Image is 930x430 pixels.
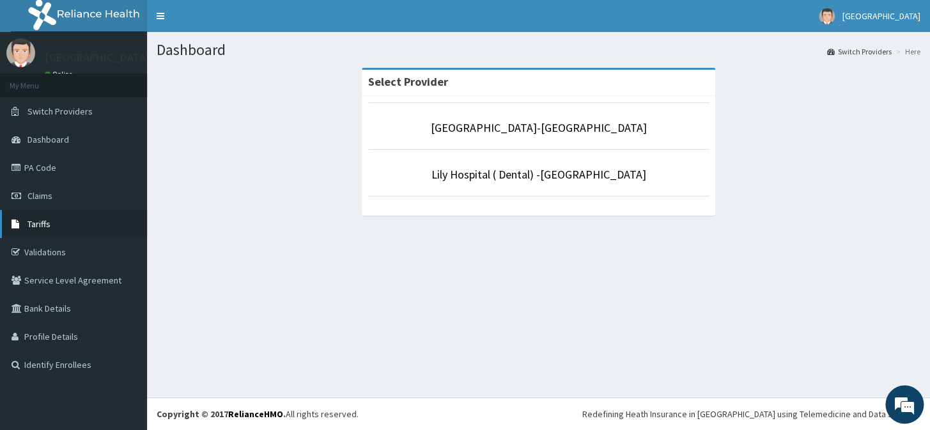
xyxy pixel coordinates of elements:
span: Claims [27,190,52,202]
p: [GEOGRAPHIC_DATA] [45,52,150,63]
a: RelianceHMO [228,408,283,420]
strong: Copyright © 2017 . [157,408,286,420]
a: Lily Hospital ( Dental) -[GEOGRAPHIC_DATA] [431,167,646,182]
img: d_794563401_company_1708531726252_794563401 [24,64,52,96]
a: [GEOGRAPHIC_DATA]-[GEOGRAPHIC_DATA] [431,120,647,135]
a: Online [45,70,75,79]
img: User Image [819,8,835,24]
h1: Dashboard [157,42,920,58]
span: Switch Providers [27,106,93,117]
a: Switch Providers [827,46,892,57]
footer: All rights reserved. [147,397,930,430]
textarea: Type your message and hit 'Enter' [6,291,244,335]
span: We're online! [74,132,176,261]
div: Redefining Heath Insurance in [GEOGRAPHIC_DATA] using Telemedicine and Data Science! [582,408,920,420]
span: [GEOGRAPHIC_DATA] [842,10,920,22]
div: Chat with us now [66,72,215,88]
strong: Select Provider [368,74,448,89]
div: Minimize live chat window [210,6,240,37]
li: Here [893,46,920,57]
span: Dashboard [27,134,69,145]
img: User Image [6,38,35,67]
span: Tariffs [27,218,50,230]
